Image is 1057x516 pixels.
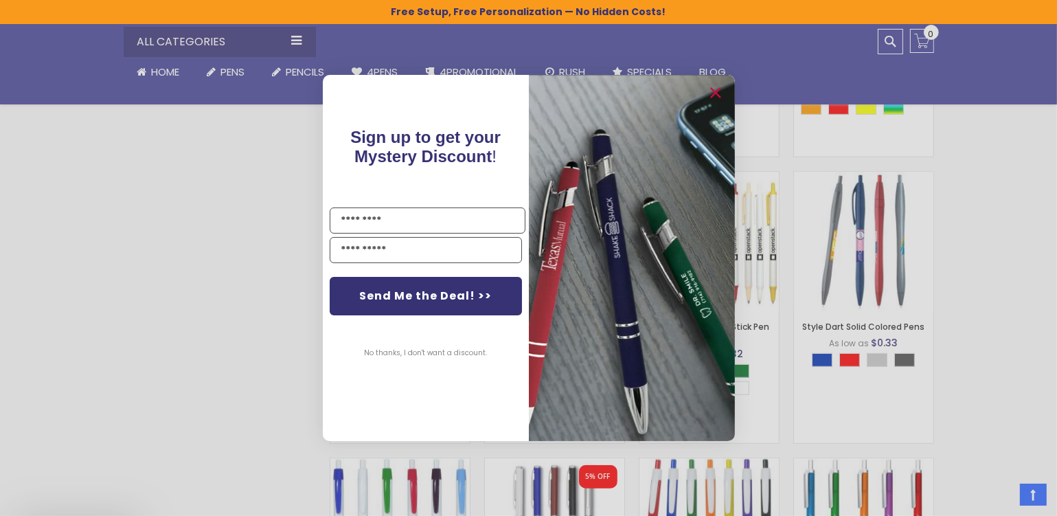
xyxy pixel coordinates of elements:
[330,277,522,315] button: Send Me the Deal! >>
[529,75,735,441] img: pop-up-image
[350,128,501,166] span: !
[357,336,494,370] button: No thanks, I don't want a discount.
[350,128,501,166] span: Sign up to get your Mystery Discount
[705,82,727,104] button: Close dialog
